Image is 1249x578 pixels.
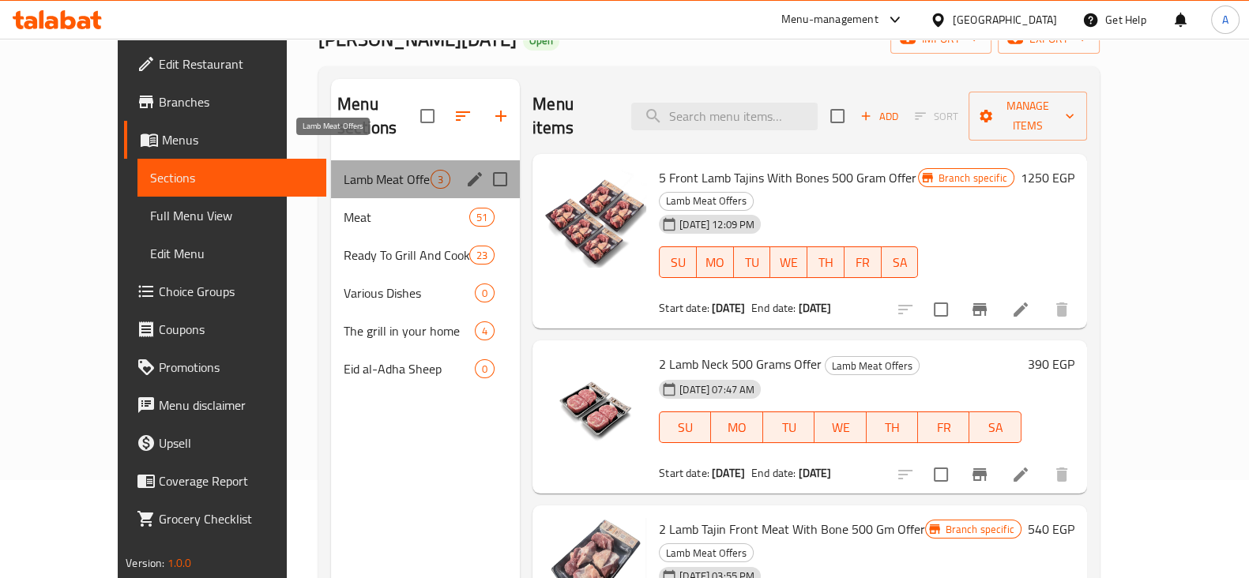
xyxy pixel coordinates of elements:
div: Menu-management [781,10,878,29]
button: delete [1043,456,1081,494]
button: FR [845,246,882,278]
img: 2 Lamb Neck 500 Grams Offer [545,353,646,454]
button: SU [659,411,711,443]
span: Coupons [159,320,314,339]
span: Lamb Meat Offers [660,544,753,562]
span: 0 [476,286,494,301]
button: MO [697,246,734,278]
a: Full Menu View [137,197,326,235]
button: TH [807,246,845,278]
div: items [475,321,495,340]
a: Promotions [124,348,326,386]
span: TU [769,416,808,439]
span: The grill in your home [344,321,475,340]
span: Meat [344,208,469,227]
span: Branch specific [931,171,1013,186]
div: Eid al-Adha Sheep0 [331,350,520,388]
span: SA [888,251,912,274]
span: 1.0.0 [167,553,192,573]
h2: Menu sections [337,92,420,140]
span: Add [858,107,901,126]
span: Select section first [905,104,969,129]
a: Grocery Checklist [124,500,326,538]
button: SU [659,246,697,278]
button: Branch-specific-item [961,291,999,328]
span: Menu disclaimer [159,396,314,415]
span: Choice Groups [159,282,314,301]
span: Branches [159,92,314,111]
button: WE [770,246,807,278]
div: Lamb Meat Offers [825,356,920,375]
span: 4 [476,324,494,339]
div: items [475,359,495,378]
span: Open [523,34,559,47]
span: Upsell [159,433,314,452]
span: Edit Restaurant [159,54,314,73]
div: items [431,170,450,189]
button: WE [814,411,866,443]
img: 5 Front Lamb Tajins With Bones 500 Gram Offer [545,167,646,268]
div: Lamb Meat Offers [659,192,754,211]
span: 0 [476,362,494,377]
a: Edit menu item [1011,300,1030,319]
nav: Menu sections [331,154,520,394]
span: FR [851,251,875,274]
b: [DATE] [798,298,831,318]
span: WE [821,416,860,439]
span: MO [717,416,756,439]
button: TU [763,411,814,443]
span: Select to update [924,293,957,326]
span: Select to update [924,458,957,491]
span: MO [703,251,728,274]
button: TU [734,246,771,278]
span: 51 [470,210,494,225]
span: Select all sections [411,99,444,133]
span: SU [666,251,690,274]
span: [DATE] 12:09 PM [673,217,761,232]
span: Various Dishes [344,283,475,302]
span: 2 Lamb Neck 500 Grams Offer [659,352,822,376]
button: edit [463,167,487,191]
span: SU [666,416,705,439]
span: Lamb Meat Offers [826,357,919,375]
div: [GEOGRAPHIC_DATA] [953,11,1057,28]
button: Add [854,104,905,129]
span: Lamb Meat Offers [660,192,753,210]
span: Coverage Report [159,471,314,490]
span: Start date: [659,463,709,483]
input: search [631,103,818,130]
h6: 1250 EGP [1021,167,1074,189]
span: Edit Menu [150,244,314,263]
span: Menus [162,130,314,149]
span: Ready To Grill And Cook Products [344,246,469,265]
span: Promotions [159,358,314,377]
a: Coverage Report [124,462,326,500]
button: FR [918,411,969,443]
span: 2 Lamb Tajin Front Meat With Bone 500 Gm Offer [659,517,925,541]
span: export [1010,29,1087,49]
h2: Menu items [532,92,612,140]
a: Edit menu item [1011,465,1030,484]
a: Branches [124,83,326,121]
a: Coupons [124,310,326,348]
div: Ready To Grill And Cook Products23 [331,236,520,274]
div: Lamb Meat Offers3edit [331,160,520,198]
span: Manage items [981,96,1074,136]
span: [DATE] 07:47 AM [673,382,761,397]
h6: 540 EGP [1028,518,1074,540]
span: 3 [431,172,450,187]
div: items [469,246,495,265]
a: Choice Groups [124,272,326,310]
span: import [903,29,979,49]
span: Grocery Checklist [159,509,314,528]
div: Meat51 [331,198,520,236]
span: End date: [751,463,796,483]
span: Version: [126,553,164,573]
span: Start date: [659,298,709,318]
button: MO [711,411,762,443]
span: 5 Front Lamb Tajins With Bones 500 Gram Offer [659,166,916,190]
